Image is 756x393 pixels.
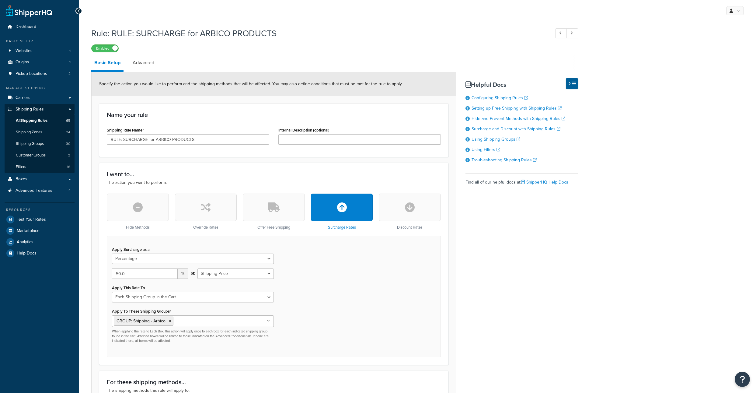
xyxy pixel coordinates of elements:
[465,81,578,88] h3: Helpful Docs
[17,228,40,233] span: Marketplace
[243,194,305,230] div: Offer Free Shipping
[66,141,70,146] span: 30
[5,248,75,259] a: Help Docs
[112,329,274,343] p: When applying the rate to Each Box, this action will apply once to each box for each indicated sh...
[16,60,29,65] span: Origins
[92,45,118,52] label: Enabled
[5,214,75,225] a: Test Your Rates
[69,48,71,54] span: 1
[16,177,27,182] span: Boxes
[5,161,75,173] li: Filters
[16,118,47,123] span: All Shipping Rules
[566,78,578,89] button: Hide Help Docs
[5,127,75,138] a: Shipping Zones24
[5,57,75,68] li: Origins
[472,126,560,132] a: Surcharge and Discount with Shipping Rules
[66,118,70,123] span: 65
[311,194,373,230] div: Surcharge Rates
[99,81,402,87] span: Specify the action you would like to perform and the shipping methods that will be affected. You ...
[472,157,537,163] a: Troubleshooting Shipping Rules
[465,173,578,187] div: Find all of our helpful docs at:
[5,86,75,91] div: Manage Shipping
[5,45,75,57] li: Websites
[16,130,42,135] span: Shipping Zones
[5,45,75,57] a: Websites1
[16,153,46,158] span: Customer Groups
[16,48,33,54] span: Websites
[191,269,195,278] span: of:
[5,115,75,126] a: AllShipping Rules65
[5,237,75,247] a: Analytics
[5,225,75,236] a: Marketplace
[5,138,75,149] li: Shipping Groups
[17,251,37,256] span: Help Docs
[5,138,75,149] a: Shipping Groups30
[107,171,441,177] h3: I want to...
[5,104,75,173] li: Shipping Rules
[107,111,441,118] h3: Name your rule
[68,153,70,158] span: 3
[68,188,71,193] span: 4
[5,104,75,115] a: Shipping Rules
[68,71,71,76] span: 2
[5,21,75,33] a: Dashboard
[5,39,75,44] div: Basic Setup
[5,185,75,196] a: Advanced Features4
[5,127,75,138] li: Shipping Zones
[735,372,750,387] button: Open Resource Center
[16,188,52,193] span: Advanced Features
[112,247,150,252] label: Apply Surcharge as a
[5,174,75,185] a: Boxes
[117,318,165,324] span: GROUP: Shipping - Arbico
[107,194,169,230] div: Hide Methods
[5,185,75,196] li: Advanced Features
[472,115,565,122] a: Hide and Prevent Methods with Shipping Rules
[472,146,500,153] a: Using Filters
[555,28,567,38] a: Previous Record
[379,194,441,230] div: Discount Rates
[472,95,528,101] a: Configuring Shipping Rules
[67,164,70,170] span: 16
[16,24,36,30] span: Dashboard
[178,268,188,279] span: %
[107,379,441,385] h3: For these shipping methods...
[107,179,441,186] p: The action you want to perform.
[91,55,124,72] a: Basic Setup
[130,55,157,70] a: Advanced
[17,217,46,222] span: Test Your Rates
[278,128,329,132] label: Internal Description (optional)
[472,105,562,111] a: Setting up Free Shipping with Shipping Rules
[112,286,145,290] label: Apply This Rate To
[5,57,75,68] a: Origins1
[16,141,44,146] span: Shipping Groups
[5,150,75,161] li: Customer Groups
[472,136,520,142] a: Using Shipping Groups
[107,128,144,133] label: Shipping Rule Name
[17,240,33,245] span: Analytics
[5,161,75,173] a: Filters16
[91,27,544,39] h1: Rule: RULE: SURCHARGE for ARBICO PRODUCTS
[5,92,75,104] a: Carriers
[5,207,75,212] div: Resources
[566,28,578,38] a: Next Record
[112,309,171,314] label: Apply To These Shipping Groups
[16,164,26,170] span: Filters
[69,60,71,65] span: 1
[5,68,75,79] a: Pickup Locations2
[5,150,75,161] a: Customer Groups3
[16,107,44,112] span: Shipping Rules
[66,130,70,135] span: 24
[521,179,568,185] a: ShipperHQ Help Docs
[16,71,47,76] span: Pickup Locations
[175,194,237,230] div: Override Rates
[5,68,75,79] li: Pickup Locations
[16,95,30,100] span: Carriers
